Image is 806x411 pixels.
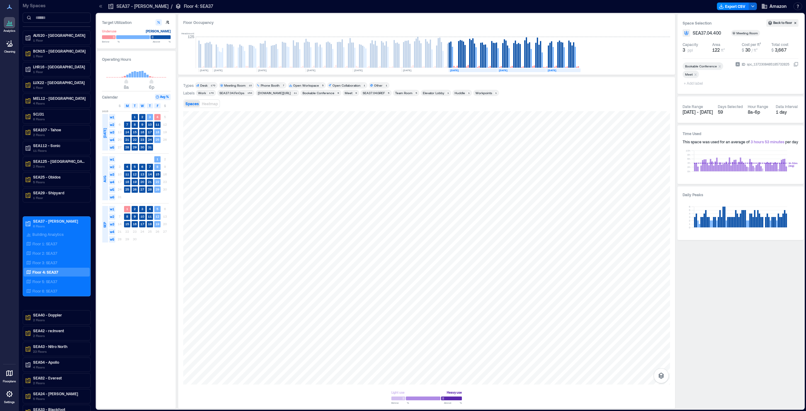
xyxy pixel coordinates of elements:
text: [DATE] [450,69,459,72]
text: 8 [134,123,136,126]
div: spc_1372308485185732825 [746,61,790,67]
text: 31 [148,145,152,149]
text: [DATE] [200,69,208,72]
p: SEA43 - Nitro North [33,344,86,349]
text: 24 [148,138,152,141]
div: 1 [467,91,471,95]
text: 17 [148,130,152,134]
p: 1 Floor [33,195,86,200]
text: 20 [140,180,144,184]
text: 29 [156,187,159,191]
p: Floor 6: SEA37 [32,288,57,294]
p: Cleaning [4,50,15,54]
div: 9 [336,91,340,95]
tspan: 8h [687,153,690,156]
text: 3 [149,115,151,119]
div: 5 [387,91,390,95]
p: Floor 2: SEA37 [32,251,57,256]
text: 3 [141,207,143,211]
p: 23 Floors [33,349,86,354]
text: 23 [140,138,144,141]
text: 18 [125,180,129,184]
text: 15 [133,130,137,134]
span: 3 [683,47,685,53]
a: Settings [2,386,17,406]
span: w4 [109,179,115,185]
h3: Calendar [102,94,118,100]
div: Meeting Room [224,83,246,88]
tspan: 1 [689,222,690,225]
div: Total cost [771,42,788,47]
tspan: 0h [687,170,690,173]
span: ID [742,61,745,67]
div: Date Range [683,104,703,109]
p: Settings [4,400,15,404]
span: w1 [109,206,115,212]
p: 5 Floors [33,180,86,185]
p: BCN15 - [GEOGRAPHIC_DATA] [33,49,86,54]
div: 170 [209,83,216,87]
div: 1 [384,83,388,87]
span: [DATE] - [DATE] [683,109,713,115]
text: 11 [156,123,159,126]
p: SEA37 - [PERSON_NAME] [116,3,168,9]
span: w5 [109,186,115,193]
div: 1 [446,91,450,95]
div: Other [374,83,383,88]
text: 19 [133,180,137,184]
span: 2025 [102,109,108,113]
div: Data Interval [776,104,798,109]
p: SEA107 - Tahoe [33,127,86,132]
p: Floor 4: SEA37 [184,3,213,9]
p: / [171,3,173,9]
button: Heatmap [201,100,219,107]
div: Desk [200,83,207,88]
text: 12 [156,214,159,218]
div: Meeting Room [736,31,759,35]
p: My Spaces [23,3,91,9]
button: Meeting Room [731,30,768,36]
text: 22 [133,138,137,141]
h3: Daily Peaks [683,191,798,198]
span: S [164,103,166,108]
text: 4 [149,207,151,211]
div: Light use [391,389,405,396]
p: 4 Floors [33,101,86,106]
span: [DATE] [102,128,107,138]
span: w5 [109,144,115,151]
p: 2 Floors [33,380,86,385]
a: Cleaning [2,36,17,55]
div: Open Workspace [293,83,319,88]
tspan: 0 [689,226,690,229]
text: 2 [134,207,136,211]
button: Export CSV [717,3,749,10]
span: T [149,103,151,108]
div: 170 [208,91,215,95]
span: 3 hours 53 minutes [751,140,784,144]
text: 1 [126,207,128,211]
span: w4 [109,229,115,235]
text: 11 [125,172,129,176]
div: Capacity [683,42,698,47]
tspan: 5 [689,208,690,212]
p: 1 Floor [33,54,86,59]
span: / ft² [752,48,758,52]
div: Labels [183,90,195,95]
text: 4 [156,115,158,119]
span: S [119,103,121,108]
div: Area [712,42,720,47]
span: Above % [444,401,462,405]
span: $ [742,48,744,52]
button: 3 ppl [683,47,710,53]
text: 14 [125,130,129,134]
span: Below % [391,401,409,405]
div: Underuse [102,28,116,34]
button: Amazon [759,1,788,11]
text: 22 [156,180,159,184]
text: 9 [134,214,136,218]
p: Floor 4: SEA37 [32,270,58,275]
span: M [126,103,129,108]
text: 5 [156,207,158,211]
p: Floorplans [3,380,16,383]
span: AUG [102,176,107,182]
